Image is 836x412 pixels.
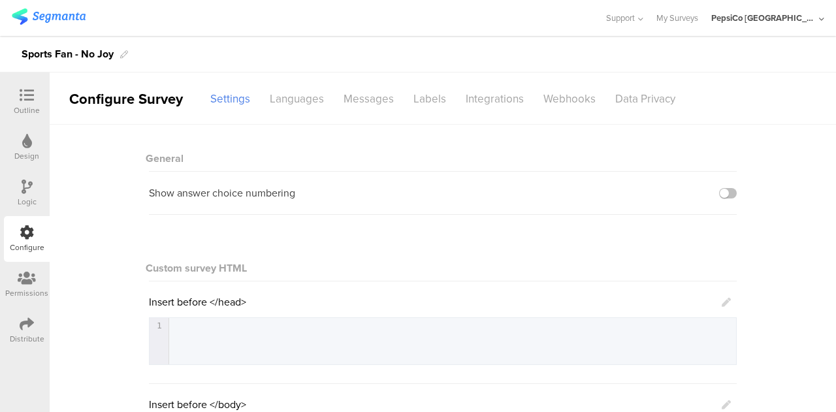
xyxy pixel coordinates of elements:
[12,8,86,25] img: segmanta logo
[5,287,48,299] div: Permissions
[149,186,295,200] div: Show answer choice numbering
[18,196,37,208] div: Logic
[201,87,260,110] div: Settings
[149,294,246,309] span: Insert before </head>
[14,104,40,116] div: Outline
[456,87,534,110] div: Integrations
[149,261,737,276] div: Custom survey HTML
[14,150,39,162] div: Design
[10,242,44,253] div: Configure
[334,87,404,110] div: Messages
[22,44,114,65] div: Sports Fan - No Joy
[404,87,456,110] div: Labels
[50,88,200,110] div: Configure Survey
[711,12,816,24] div: PepsiCo [GEOGRAPHIC_DATA]
[605,87,685,110] div: Data Privacy
[149,397,246,412] span: Insert before </body>
[260,87,334,110] div: Languages
[150,321,168,330] div: 1
[606,12,635,24] span: Support
[149,138,737,172] div: General
[534,87,605,110] div: Webhooks
[10,333,44,345] div: Distribute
